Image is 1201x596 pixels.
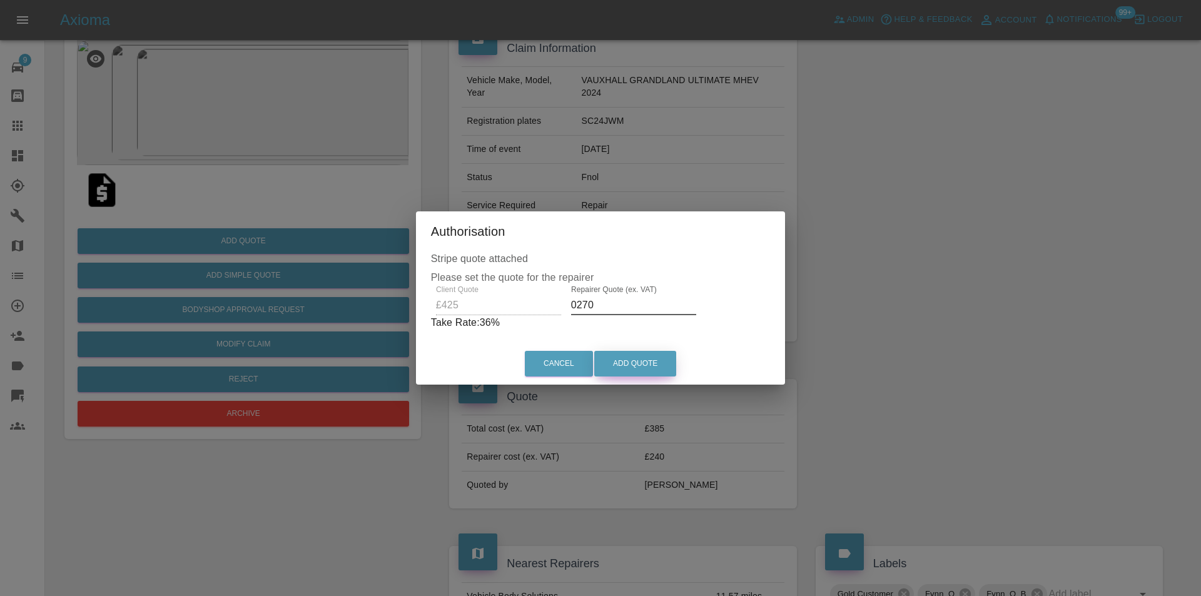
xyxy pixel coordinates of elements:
p: Please set the quote for the repairer [431,251,771,285]
h2: Authorisation [416,211,786,251]
label: Repairer Quote (ex. VAT) [571,284,657,295]
p: Stripe quote attached [431,251,771,266]
button: Cancel [525,351,593,376]
button: Add Quote [594,351,676,376]
p: Take Rate: 36 % [431,315,771,330]
label: Client Quote [436,284,479,295]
